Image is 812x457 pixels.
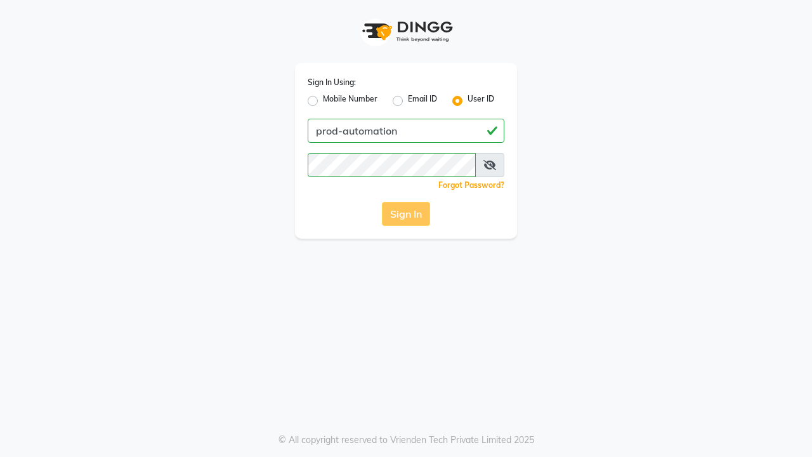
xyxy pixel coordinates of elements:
[323,93,377,109] label: Mobile Number
[408,93,437,109] label: Email ID
[308,119,504,143] input: Username
[468,93,494,109] label: User ID
[438,180,504,190] a: Forgot Password?
[308,153,476,177] input: Username
[355,13,457,50] img: logo1.svg
[308,77,356,88] label: Sign In Using:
